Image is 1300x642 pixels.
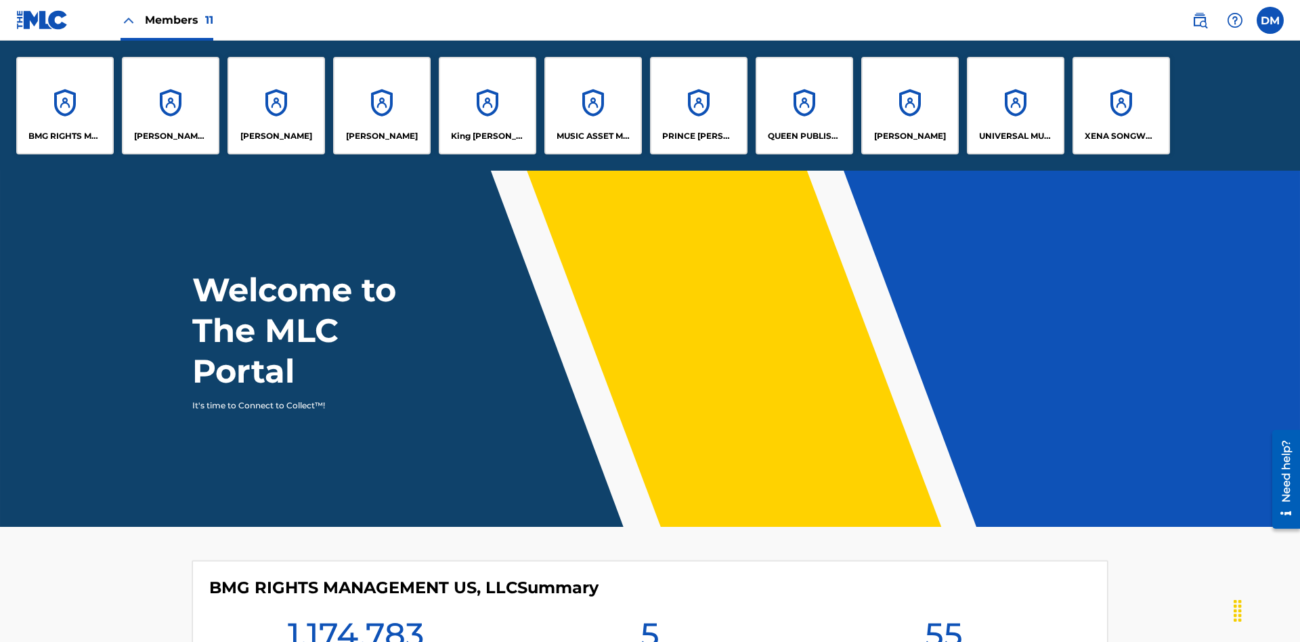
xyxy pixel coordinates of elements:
img: MLC Logo [16,10,68,30]
div: Drag [1227,591,1249,631]
a: Accounts[PERSON_NAME] SONGWRITER [122,57,219,154]
p: ELVIS COSTELLO [240,130,312,142]
span: 11 [205,14,213,26]
a: Public Search [1186,7,1213,34]
img: help [1227,12,1243,28]
a: AccountsMUSIC ASSET MANAGEMENT (MAM) [544,57,642,154]
a: AccountsPRINCE [PERSON_NAME] [650,57,747,154]
a: AccountsBMG RIGHTS MANAGEMENT US, LLC [16,57,114,154]
iframe: Resource Center [1262,425,1300,536]
a: Accounts[PERSON_NAME] [227,57,325,154]
p: MUSIC ASSET MANAGEMENT (MAM) [557,130,630,142]
p: RONALD MCTESTERSON [874,130,946,142]
a: AccountsQUEEN PUBLISHA [756,57,853,154]
a: AccountsUNIVERSAL MUSIC PUB GROUP [967,57,1064,154]
div: Help [1221,7,1249,34]
h1: Welcome to The MLC Portal [192,270,446,391]
iframe: Chat Widget [1232,577,1300,642]
a: Accounts[PERSON_NAME] [333,57,431,154]
a: AccountsXENA SONGWRITER [1072,57,1170,154]
p: CLEO SONGWRITER [134,130,208,142]
div: User Menu [1257,7,1284,34]
p: BMG RIGHTS MANAGEMENT US, LLC [28,130,102,142]
span: Members [145,12,213,28]
p: EYAMA MCSINGER [346,130,418,142]
p: UNIVERSAL MUSIC PUB GROUP [979,130,1053,142]
h4: BMG RIGHTS MANAGEMENT US, LLC [209,578,599,598]
p: King McTesterson [451,130,525,142]
p: XENA SONGWRITER [1085,130,1158,142]
p: It's time to Connect to Collect™! [192,400,427,412]
p: PRINCE MCTESTERSON [662,130,736,142]
a: AccountsKing [PERSON_NAME] [439,57,536,154]
a: Accounts[PERSON_NAME] [861,57,959,154]
p: QUEEN PUBLISHA [768,130,842,142]
img: search [1192,12,1208,28]
img: Close [121,12,137,28]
